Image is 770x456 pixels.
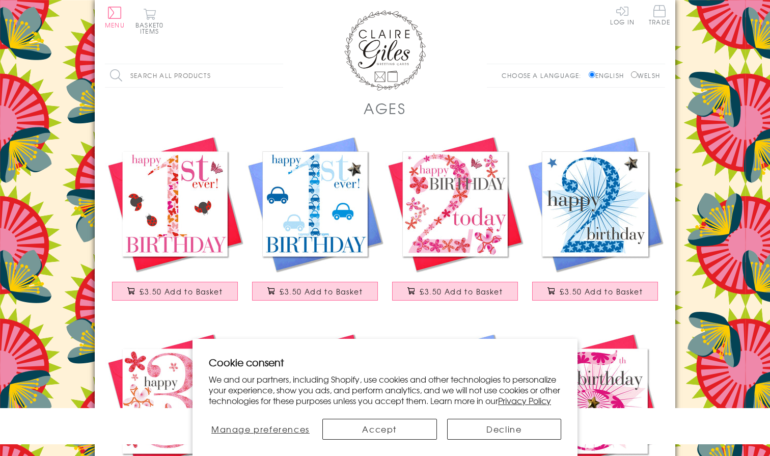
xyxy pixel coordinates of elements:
[209,374,561,406] p: We and our partners, including Shopify, use cookies and other technologies to personalize your ex...
[105,20,125,30] span: Menu
[245,134,385,274] img: Birthday Card, Age 1 Blue Boy, 1st Birthday, Embellished with a padded star
[209,355,561,369] h2: Cookie consent
[589,71,629,80] label: English
[211,423,310,435] span: Manage preferences
[273,64,283,87] input: Search
[631,71,660,80] label: Welsh
[447,419,562,440] button: Decline
[532,282,658,301] button: £3.50 Add to Basket
[105,134,245,311] a: Birthday Card, Age 1 Girl Pink 1st Birthday, Embellished with a fabric butterfly £3.50 Add to Basket
[105,64,283,87] input: Search all products
[385,134,525,274] img: Birthday Card, Age 2 Girl Pink 2nd Birthday, Embellished with a fabric butterfly
[245,134,385,311] a: Birthday Card, Age 1 Blue Boy, 1st Birthday, Embellished with a padded star £3.50 Add to Basket
[649,5,670,27] a: Trade
[502,71,587,80] p: Choose a language:
[498,394,551,407] a: Privacy Policy
[364,98,406,119] h1: AGES
[420,286,503,297] span: £3.50 Add to Basket
[525,134,665,311] a: Birthday Card, Boy Blue, Happy 2nd Birthday, Embellished with a padded star £3.50 Add to Basket
[252,282,378,301] button: £3.50 Add to Basket
[112,282,238,301] button: £3.50 Add to Basket
[344,10,426,91] img: Claire Giles Greetings Cards
[105,134,245,274] img: Birthday Card, Age 1 Girl Pink 1st Birthday, Embellished with a fabric butterfly
[105,7,125,28] button: Menu
[560,286,643,297] span: £3.50 Add to Basket
[135,8,163,34] button: Basket0 items
[649,5,670,25] span: Trade
[385,134,525,311] a: Birthday Card, Age 2 Girl Pink 2nd Birthday, Embellished with a fabric butterfly £3.50 Add to Basket
[280,286,363,297] span: £3.50 Add to Basket
[610,5,635,25] a: Log In
[631,71,638,78] input: Welsh
[322,419,437,440] button: Accept
[392,282,518,301] button: £3.50 Add to Basket
[140,286,223,297] span: £3.50 Add to Basket
[525,134,665,274] img: Birthday Card, Boy Blue, Happy 2nd Birthday, Embellished with a padded star
[140,20,163,36] span: 0 items
[209,419,312,440] button: Manage preferences
[589,71,595,78] input: English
